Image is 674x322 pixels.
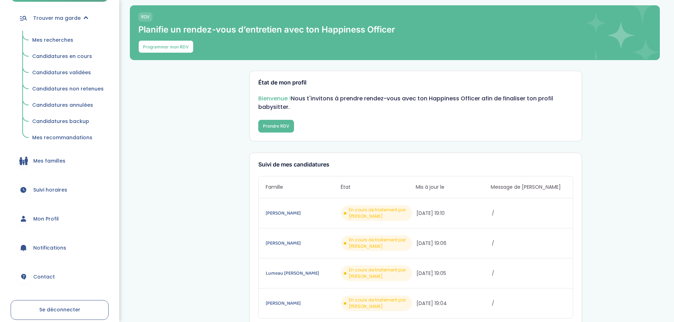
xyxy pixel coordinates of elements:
span: Candidatures validées [32,69,91,76]
span: En cours de traitement par [PERSON_NAME] [349,207,409,219]
button: Prendre RDV [258,120,294,133]
a: [PERSON_NAME] [266,239,340,247]
span: Candidatures annulées [32,101,93,109]
span: [DATE] 19:04 [416,300,490,307]
span: Notifications [33,244,66,252]
span: En cours de traitement par [PERSON_NAME] [349,297,409,310]
a: Candidatures annulées [27,99,109,112]
span: Candidatures non retenues [32,85,104,92]
a: Trouver ma garde [11,5,109,31]
span: Se déconnecter [39,306,80,313]
span: / [492,240,566,247]
span: [DATE] 19:10 [416,210,490,217]
p: Nous t'invitons à prendre rendez-vous avec ton Happiness Officer afin de finaliser ton profil bab... [258,94,573,111]
a: Mes familles [11,148,109,174]
span: Mes recommandations [32,134,92,141]
a: [PERSON_NAME] [266,209,340,217]
a: Candidatures backup [27,115,109,128]
h3: État de mon profil [258,80,573,86]
a: Suivi horaires [11,177,109,203]
a: Mes recommandations [27,131,109,145]
a: Candidatures en cours [27,50,109,63]
span: État [341,183,416,191]
span: En cours de traitement par [PERSON_NAME] [349,267,409,280]
a: Candidatures non retenues [27,82,109,96]
a: Contact [11,264,109,289]
span: RDV [138,12,152,22]
a: [PERSON_NAME] [266,299,340,307]
h3: Suivi de mes candidatures [258,162,573,168]
span: Suivi horaires [33,186,67,194]
span: En cours de traitement par [PERSON_NAME] [349,237,409,250]
span: Mes recherches [32,36,73,43]
a: Mes recherches [27,34,109,47]
a: Se déconnecter [11,300,109,320]
span: [DATE] 19:06 [416,240,490,247]
span: Trouver ma garde [33,14,81,22]
span: Candidatures backup [32,118,89,125]
a: Candidatures validées [27,66,109,80]
button: Programmer mon RDV [138,40,194,53]
span: [DATE] 19:05 [416,270,490,277]
span: / [492,210,566,217]
a: Notifications [11,235,109,260]
span: / [492,300,566,307]
span: Contact [33,273,55,281]
a: Mon Profil [11,206,109,232]
span: Mes familles [33,157,65,165]
a: Lumeau [PERSON_NAME] [266,269,340,277]
span: Mis à jour le [416,183,491,191]
span: Candidatures en cours [32,53,92,60]
span: Mon Profil [33,215,59,223]
span: Famille [266,183,341,191]
span: Message de [PERSON_NAME] [491,183,566,191]
p: Planifie un rendez-vous d’entretien avec ton Happiness Officer [138,24,651,35]
span: / [492,270,566,277]
span: Bienvenue ! [258,94,291,103]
